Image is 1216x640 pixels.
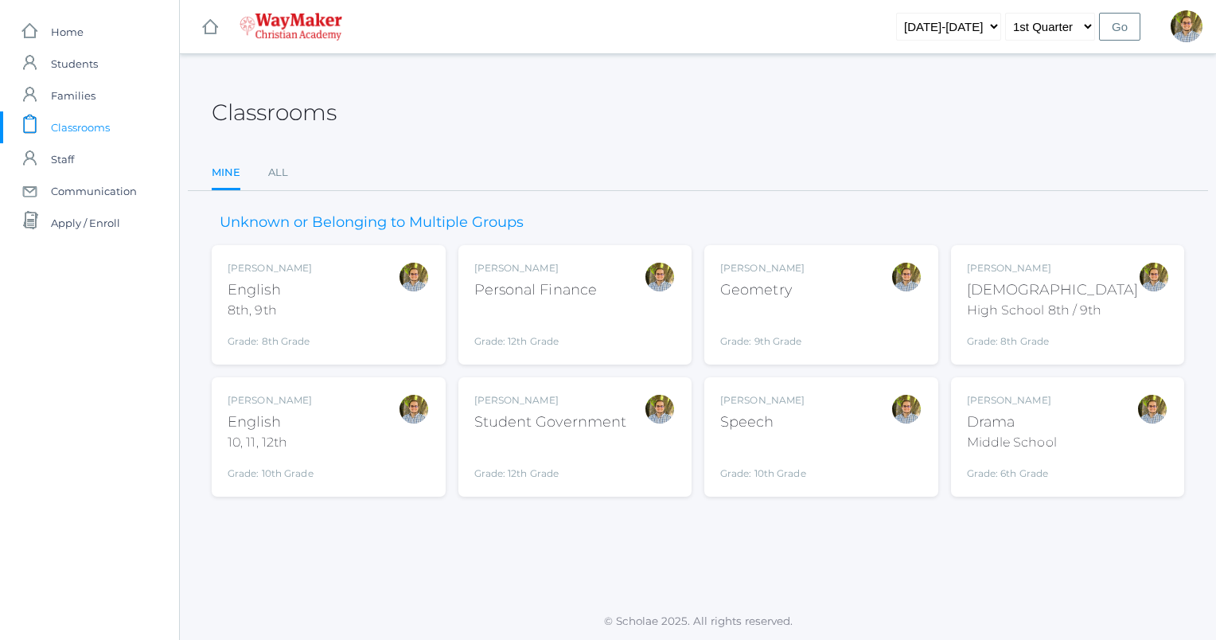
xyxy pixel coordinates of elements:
[474,393,627,408] div: [PERSON_NAME]
[212,157,240,191] a: Mine
[967,301,1139,320] div: High School 8th / 9th
[51,48,98,80] span: Students
[474,279,598,301] div: Personal Finance
[720,439,806,481] div: Grade: 10th Grade
[51,143,74,175] span: Staff
[228,301,312,320] div: 8th, 9th
[180,613,1216,629] p: © Scholae 2025. All rights reserved.
[228,433,314,452] div: 10, 11, 12th
[228,326,312,349] div: Grade: 8th Grade
[212,100,337,125] h2: Classrooms
[720,393,806,408] div: [PERSON_NAME]
[51,80,95,111] span: Families
[228,393,314,408] div: [PERSON_NAME]
[398,261,430,293] div: Kylen Braileanu
[51,111,110,143] span: Classrooms
[891,393,922,425] div: Kylen Braileanu
[891,261,922,293] div: Kylen Braileanu
[228,459,314,481] div: Grade: 10th Grade
[720,307,805,349] div: Grade: 9th Grade
[228,412,314,433] div: English
[51,16,84,48] span: Home
[240,13,342,41] img: waymaker-logo-stack-white-1602f2b1af18da31a5905e9982d058868370996dac5278e84edea6dabf9a3315.png
[474,439,627,481] div: Grade: 12th Grade
[1138,261,1170,293] div: Kylen Braileanu
[51,207,120,239] span: Apply / Enroll
[967,261,1139,275] div: [PERSON_NAME]
[228,261,312,275] div: [PERSON_NAME]
[644,261,676,293] div: Kylen Braileanu
[967,433,1057,452] div: Middle School
[967,459,1057,481] div: Grade: 6th Grade
[474,261,598,275] div: [PERSON_NAME]
[644,393,676,425] div: Kylen Braileanu
[398,393,430,425] div: Kylen Braileanu
[967,279,1139,301] div: [DEMOGRAPHIC_DATA]
[967,326,1139,349] div: Grade: 8th Grade
[1136,393,1168,425] div: Kylen Braileanu
[967,393,1057,408] div: [PERSON_NAME]
[720,412,806,433] div: Speech
[228,279,312,301] div: English
[967,412,1057,433] div: Drama
[212,215,532,231] h3: Unknown or Belonging to Multiple Groups
[268,157,288,189] a: All
[474,412,627,433] div: Student Government
[720,261,805,275] div: [PERSON_NAME]
[474,307,598,349] div: Grade: 12th Grade
[1099,13,1140,41] input: Go
[720,279,805,301] div: Geometry
[1171,10,1202,42] div: Kylen Braileanu
[51,175,137,207] span: Communication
